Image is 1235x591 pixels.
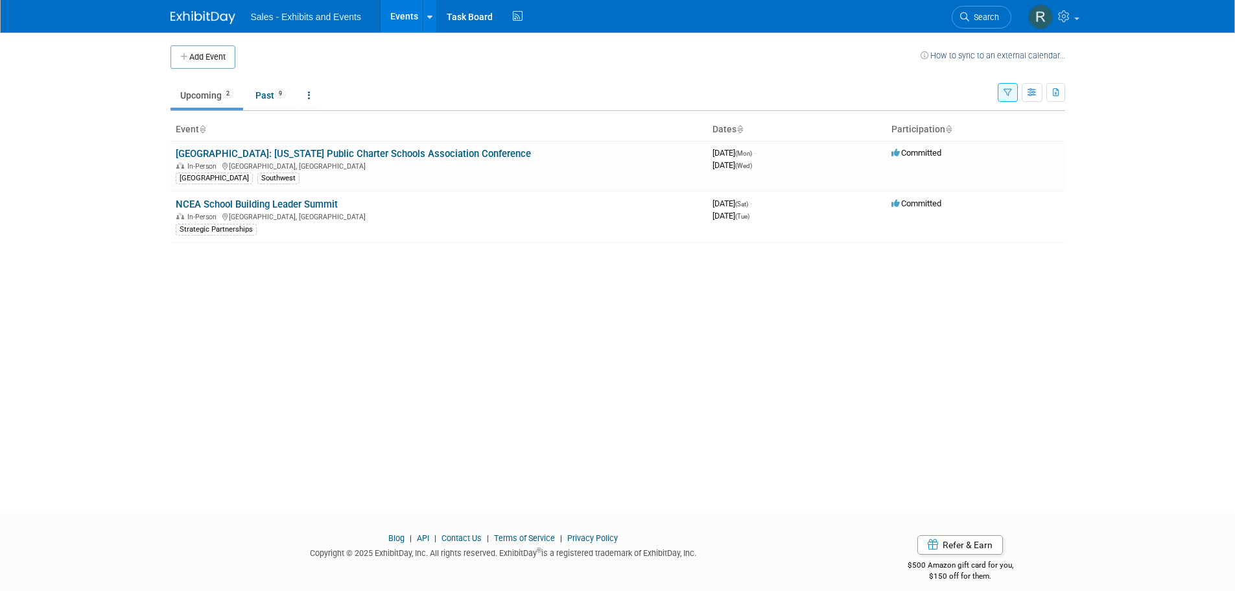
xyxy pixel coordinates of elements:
div: [GEOGRAPHIC_DATA], [GEOGRAPHIC_DATA] [176,211,702,221]
a: Blog [388,533,405,543]
th: Event [171,119,707,141]
a: Refer & Earn [917,535,1003,555]
span: | [484,533,492,543]
button: Add Event [171,45,235,69]
span: In-Person [187,213,220,221]
span: (Mon) [735,150,752,157]
sup: ® [537,547,541,554]
span: [DATE] [712,199,752,208]
span: - [750,199,752,208]
div: Strategic Partnerships [176,224,257,235]
th: Participation [886,119,1065,141]
div: $500 Amazon gift card for you, [856,551,1065,581]
img: In-Person Event [176,213,184,219]
span: | [406,533,415,543]
a: Sort by Participation Type [945,124,952,134]
div: [GEOGRAPHIC_DATA] [176,173,253,184]
span: - [754,148,756,158]
a: NCEA School Building Leader Summit [176,199,338,210]
span: (Wed) [735,162,752,169]
span: Search [969,12,999,22]
img: Renee Dietrich [1028,5,1053,29]
a: Sort by Event Name [199,124,206,134]
span: [DATE] [712,160,752,170]
span: (Sat) [735,200,748,208]
a: [GEOGRAPHIC_DATA]: [US_STATE] Public Charter Schools Association Conference [176,148,531,160]
a: Terms of Service [494,533,555,543]
div: [GEOGRAPHIC_DATA], [GEOGRAPHIC_DATA] [176,160,702,171]
span: 2 [222,89,233,99]
span: 9 [275,89,286,99]
th: Dates [707,119,886,141]
span: | [557,533,565,543]
span: [DATE] [712,148,756,158]
span: [DATE] [712,211,749,221]
a: Upcoming2 [171,83,243,108]
a: Past9 [246,83,296,108]
a: How to sync to an external calendar... [921,51,1065,60]
a: Sort by Start Date [736,124,743,134]
span: | [431,533,440,543]
img: In-Person Event [176,162,184,169]
span: (Tue) [735,213,749,220]
span: Committed [891,199,941,208]
div: $150 off for them. [856,571,1065,582]
a: Contact Us [441,533,482,543]
a: Search [952,6,1011,29]
div: Copyright © 2025 ExhibitDay, Inc. All rights reserved. ExhibitDay is a registered trademark of Ex... [171,544,837,559]
span: Committed [891,148,941,158]
span: Sales - Exhibits and Events [251,12,361,22]
div: Southwest [257,173,300,184]
a: Privacy Policy [567,533,618,543]
a: API [417,533,429,543]
span: In-Person [187,162,220,171]
img: ExhibitDay [171,11,235,24]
